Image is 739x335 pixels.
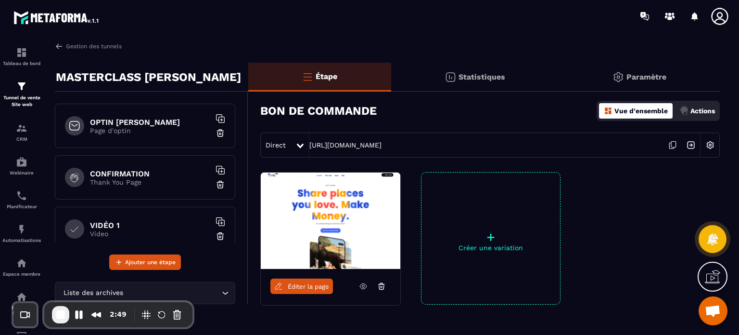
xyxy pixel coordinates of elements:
img: setting-w.858f3a88.svg [701,136,719,154]
img: logo [13,9,100,26]
h6: CONFIRMATION [90,169,210,178]
img: arrow [55,42,64,51]
img: arrow-next.bcc2205e.svg [682,136,700,154]
a: automationsautomationsAutomatisations [2,216,41,250]
p: Tableau de bord [2,61,41,66]
img: actions.d6e523a2.png [680,107,688,115]
img: automations [16,156,27,168]
p: + [421,230,560,244]
a: automationsautomationsWebinaire [2,149,41,183]
a: Gestion des tunnels [55,42,122,51]
a: automationsautomationsEspace membre [2,250,41,284]
p: Paramètre [626,72,666,81]
div: Ouvrir le chat [699,296,727,325]
p: Créer une variation [421,244,560,252]
p: Tunnel de vente Site web [2,94,41,108]
p: CRM [2,136,41,142]
img: formation [16,122,27,134]
img: trash [216,231,225,241]
p: Statistiques [459,72,505,81]
p: Étape [316,72,337,81]
img: image [261,173,400,269]
img: setting-gr.5f69749f.svg [612,71,624,83]
span: Éditer la page [288,283,329,290]
input: Search for option [125,288,219,298]
p: Automatisations [2,238,41,243]
span: Ajouter une étape [125,257,176,267]
a: [URL][DOMAIN_NAME] [309,141,382,149]
a: social-networksocial-networkRéseaux Sociaux [2,284,41,323]
a: formationformationTableau de bord [2,40,41,73]
a: formationformationCRM [2,115,41,149]
h3: BON DE COMMANDE [260,104,377,118]
img: dashboard-orange.40269519.svg [604,107,612,115]
p: Video [90,230,210,238]
img: formation [16,47,27,58]
img: formation [16,80,27,92]
img: social-network [16,291,27,303]
img: stats.20deebd0.svg [445,71,456,83]
p: Webinaire [2,170,41,175]
img: trash [216,180,225,189]
p: Thank You Page [90,178,210,186]
span: Direct [266,141,286,149]
img: automations [16,257,27,269]
p: Page d'optin [90,127,210,134]
img: scheduler [16,190,27,201]
img: trash [216,128,225,138]
img: automations [16,224,27,235]
div: Search for option [55,282,235,304]
p: Réseaux Sociaux [2,305,41,316]
a: schedulerschedulerPlanificateur [2,183,41,216]
img: bars-o.4a397970.svg [302,71,313,82]
span: Liste des archives [61,288,125,298]
h6: OPTIN [PERSON_NAME] [90,118,210,127]
p: Actions [690,107,715,115]
a: Éditer la page [270,279,333,294]
p: Vue d'ensemble [614,107,668,115]
p: Espace membre [2,271,41,277]
p: Planificateur [2,204,41,209]
h6: VIDÉO 1 [90,221,210,230]
p: MASTERCLASS [PERSON_NAME] [56,67,241,87]
button: Ajouter une étape [109,255,181,270]
a: formationformationTunnel de vente Site web [2,73,41,115]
